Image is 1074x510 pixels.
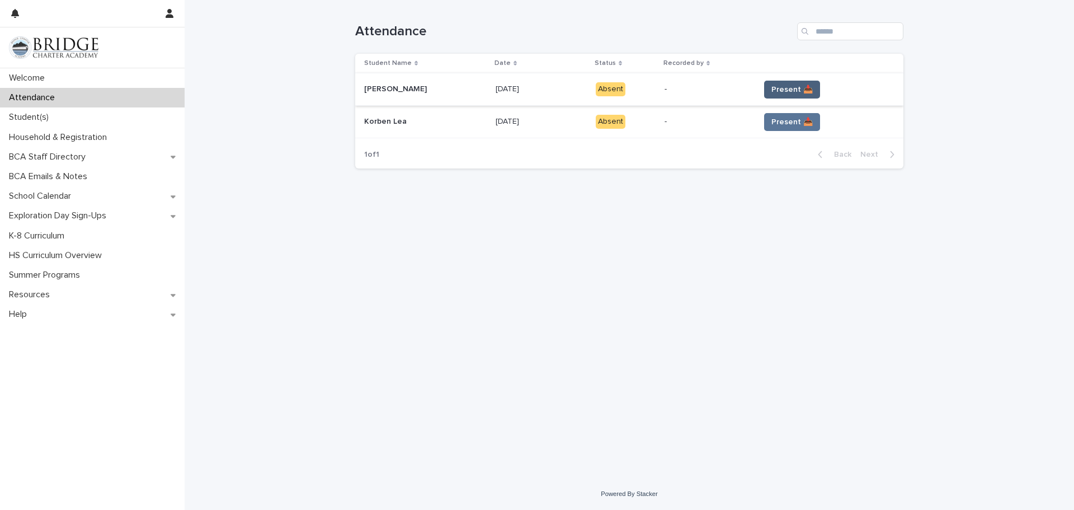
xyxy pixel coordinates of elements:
[4,309,36,320] p: Help
[364,82,429,94] p: [PERSON_NAME]
[364,57,412,69] p: Student Name
[595,57,616,69] p: Status
[355,24,793,40] h1: Attendance
[827,151,851,158] span: Back
[860,151,885,158] span: Next
[4,231,73,241] p: K-8 Curriculum
[4,112,58,123] p: Student(s)
[665,117,751,127] p: -
[496,115,521,127] p: [DATE]
[601,490,657,497] a: Powered By Stacker
[4,210,115,221] p: Exploration Day Sign-Ups
[764,113,820,131] button: Present 📥
[355,106,903,138] tr: Korben LeaKorben Lea [DATE][DATE] Absent-Present 📥
[496,82,521,94] p: [DATE]
[9,36,98,59] img: V1C1m3IdTEidaUdm9Hs0
[771,116,813,128] span: Present 📥
[364,115,409,127] p: Korben Lea
[663,57,704,69] p: Recorded by
[355,141,388,169] p: 1 of 1
[494,57,511,69] p: Date
[596,82,625,96] div: Absent
[797,22,903,40] input: Search
[4,191,80,202] p: School Calendar
[4,152,95,162] p: BCA Staff Directory
[4,92,64,103] p: Attendance
[4,171,96,182] p: BCA Emails & Notes
[4,289,59,300] p: Resources
[4,250,111,261] p: HS Curriculum Overview
[4,270,89,280] p: Summer Programs
[809,149,856,160] button: Back
[596,115,625,129] div: Absent
[665,85,751,94] p: -
[771,84,813,95] span: Present 📥
[856,149,903,160] button: Next
[4,132,116,143] p: Household & Registration
[764,81,820,99] button: Present 📥
[4,73,54,83] p: Welcome
[355,73,903,106] tr: [PERSON_NAME][PERSON_NAME] [DATE][DATE] Absent-Present 📥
